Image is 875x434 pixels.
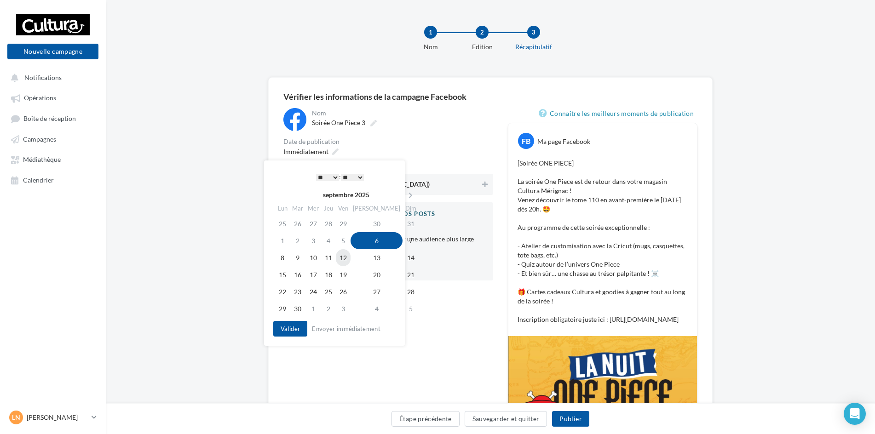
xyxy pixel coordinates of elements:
td: 23 [290,283,305,300]
td: 2 [290,232,305,249]
th: [PERSON_NAME] [351,202,403,215]
th: septembre 2025 [290,188,403,202]
td: 7 [403,232,419,249]
a: Campagnes [6,131,100,147]
td: 31 [403,215,419,232]
td: 28 [403,283,419,300]
th: Mer [305,202,321,215]
th: Jeu [321,202,336,215]
a: Ln [PERSON_NAME] [7,409,98,426]
div: Edition [453,42,512,51]
td: 25 [321,283,336,300]
p: [Soirée ONE PIECE] La soirée One Piece est de retour dans votre magasin Cultura Mérignac ! Venez ... [518,159,688,324]
td: 20 [351,266,403,283]
div: FB [518,133,534,149]
td: 26 [336,283,351,300]
td: 16 [290,266,305,283]
button: Publier [552,411,589,427]
td: 27 [351,283,403,300]
a: Médiathèque [6,151,100,167]
td: 12 [336,249,351,266]
td: 29 [336,215,351,232]
td: 4 [351,300,403,317]
td: 1 [275,232,290,249]
div: Open Intercom Messenger [844,403,866,425]
a: Boîte de réception [6,110,100,127]
td: 29 [275,300,290,317]
div: 1 [424,26,437,39]
div: 2 [476,26,489,39]
td: 4 [321,232,336,249]
span: Ln [12,413,20,422]
td: 8 [275,249,290,266]
a: Opérations [6,89,100,106]
span: Campagnes [23,135,56,143]
button: Notifications [6,69,97,86]
td: 3 [305,232,321,249]
span: Immédiatement [283,148,328,155]
td: 26 [290,215,305,232]
a: Connaître les meilleurs moments de publication [539,108,697,119]
td: 14 [403,249,419,266]
td: 24 [305,283,321,300]
td: 25 [275,215,290,232]
td: 11 [321,249,336,266]
div: Vérifier les informations de la campagne Facebook [283,92,697,101]
th: Dim [403,202,419,215]
td: 15 [275,266,290,283]
span: Médiathèque [23,156,61,164]
td: 5 [403,300,419,317]
td: 22 [275,283,290,300]
td: 17 [305,266,321,283]
td: 1 [305,300,321,317]
span: Soirée One Piece 3 [312,119,365,126]
div: Nom [401,42,460,51]
span: Calendrier [23,176,54,184]
th: Lun [275,202,290,215]
td: 13 [351,249,403,266]
td: 19 [336,266,351,283]
th: Ven [336,202,351,215]
td: 3 [336,300,351,317]
td: 30 [290,300,305,317]
td: 6 [351,232,403,249]
td: 5 [336,232,351,249]
button: Valider [273,321,307,337]
td: 18 [321,266,336,283]
span: Boîte de réception [23,114,76,122]
div: Ma page Facebook [537,137,590,146]
button: Sauvegarder et quitter [465,411,547,427]
button: Étape précédente [391,411,460,427]
span: Opérations [24,94,56,102]
td: 2 [321,300,336,317]
div: Date de publication [283,138,493,145]
button: Envoyer immédiatement [308,323,384,334]
td: 30 [351,215,403,232]
div: : [294,170,386,184]
p: [PERSON_NAME] [27,413,88,422]
div: Nom [312,110,491,116]
th: Mar [290,202,305,215]
span: Notifications [24,74,62,81]
td: 28 [321,215,336,232]
td: 21 [403,266,419,283]
div: 3 [527,26,540,39]
a: Calendrier [6,171,100,188]
div: Récapitulatif [504,42,563,51]
button: Nouvelle campagne [7,44,98,59]
td: 9 [290,249,305,266]
td: 27 [305,215,321,232]
td: 10 [305,249,321,266]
